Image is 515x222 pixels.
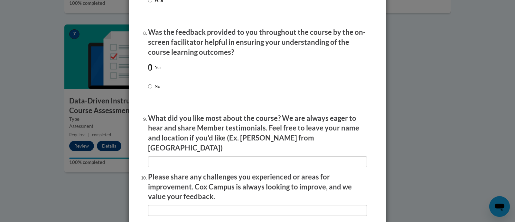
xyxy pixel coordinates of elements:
[154,83,161,90] p: No
[148,27,367,57] p: Was the feedback provided to you throughout the course by the on-screen facilitator helpful in en...
[148,113,367,153] p: What did you like most about the course? We are always eager to hear and share Member testimonial...
[148,172,367,202] p: Please share any challenges you experienced or areas for improvement. Cox Campus is always lookin...
[154,64,161,71] p: Yes
[148,83,152,90] input: No
[148,64,152,71] input: Yes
